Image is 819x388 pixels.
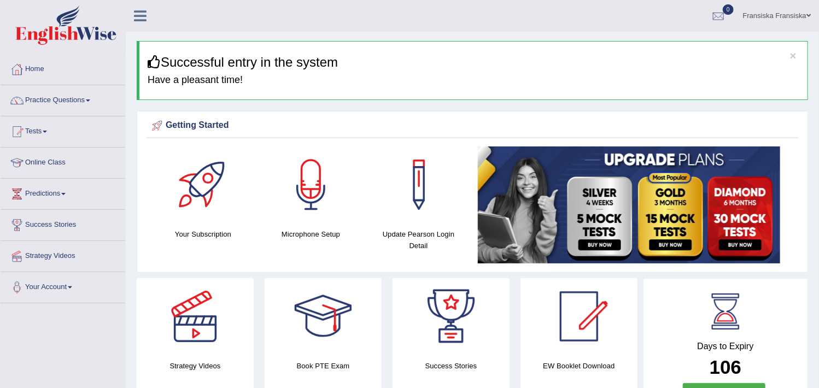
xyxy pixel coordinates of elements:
[1,116,125,144] a: Tests
[1,85,125,113] a: Practice Questions
[1,272,125,299] a: Your Account
[520,360,637,372] h4: EW Booklet Download
[1,179,125,206] a: Predictions
[262,228,359,240] h4: Microphone Setup
[265,360,382,372] h4: Book PTE Exam
[723,4,734,15] span: 0
[710,356,741,378] b: 106
[1,210,125,237] a: Success Stories
[1,241,125,268] a: Strategy Videos
[148,75,799,86] h4: Have a pleasant time!
[148,55,799,69] h3: Successful entry in the system
[656,342,795,351] h4: Days to Expiry
[1,54,125,81] a: Home
[393,360,510,372] h4: Success Stories
[155,228,251,240] h4: Your Subscription
[478,146,780,263] img: small5.jpg
[1,148,125,175] a: Online Class
[790,50,797,61] button: ×
[137,360,254,372] h4: Strategy Videos
[149,117,795,134] div: Getting Started
[370,228,467,251] h4: Update Pearson Login Detail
